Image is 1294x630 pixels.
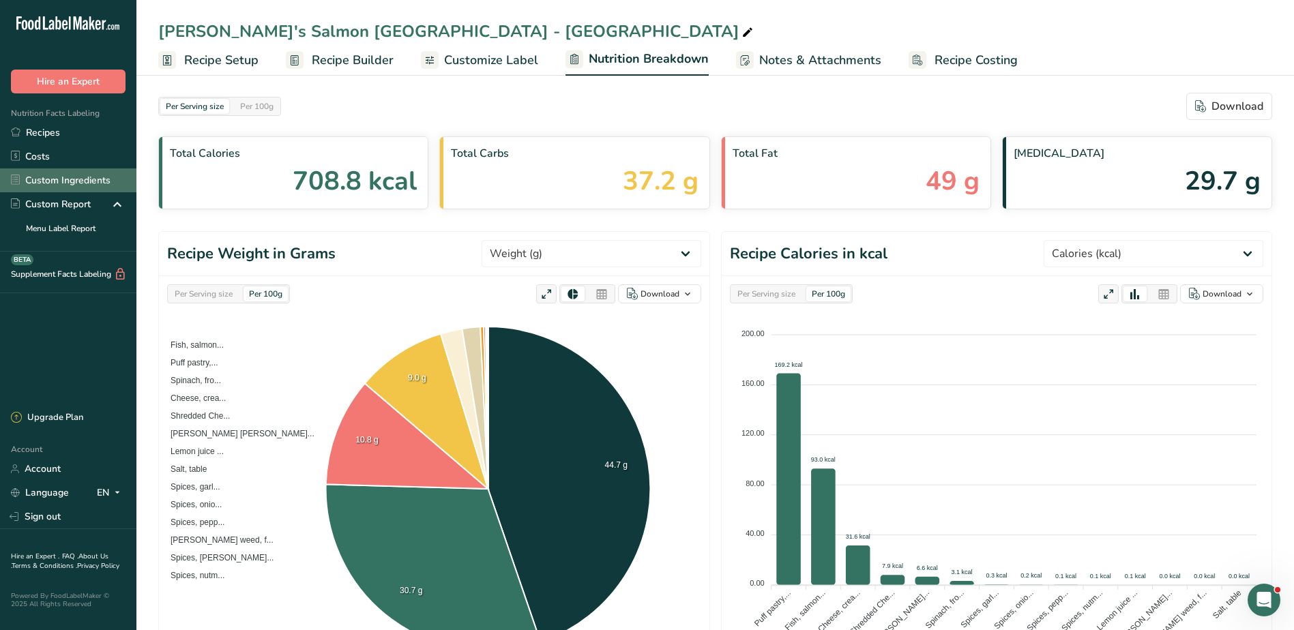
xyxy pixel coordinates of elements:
[752,588,793,628] tspan: Puff pastry,...
[62,552,78,561] a: FAQ .
[1185,162,1261,200] span: 29.7 g
[312,51,394,70] span: Recipe Builder
[160,517,224,527] span: Spices, pepp...
[11,552,108,571] a: About Us .
[160,340,224,350] span: Fish, salmon...
[935,51,1018,70] span: Recipe Costing
[160,571,224,580] span: Spices, nutm...
[77,561,119,571] a: Privacy Policy
[730,243,887,265] h1: Recipe Calories in kcal
[167,243,336,265] h1: Recipe Weight in Grams
[746,479,765,487] tspan: 80.00
[160,429,314,438] span: [PERSON_NAME] [PERSON_NAME]...
[451,145,698,162] span: Total Carbs
[11,254,33,265] div: BETA
[1186,93,1272,120] button: Download
[1203,288,1241,300] div: Download
[746,529,765,537] tspan: 40.00
[806,286,851,301] div: Per 100g
[421,45,538,76] a: Customize Label
[97,485,126,501] div: EN
[909,45,1018,76] a: Recipe Costing
[759,51,881,70] span: Notes & Attachments
[160,393,226,403] span: Cheese, crea...
[1248,584,1280,616] iframe: Intercom live chat
[184,51,259,70] span: Recipe Setup
[736,45,881,76] a: Notes & Attachments
[1195,98,1263,115] div: Download
[11,592,126,608] div: Powered By FoodLabelMaker © 2025 All Rights Reserved
[741,379,765,387] tspan: 160.00
[750,579,764,587] tspan: 0.00
[160,500,222,509] span: Spices, onio...
[160,464,207,474] span: Salt, table
[1180,284,1263,303] button: Download
[235,99,279,114] div: Per 100g
[11,197,91,211] div: Custom Report
[641,288,679,300] div: Download
[623,162,699,200] span: 37.2 g
[160,535,274,545] span: [PERSON_NAME] weed, f...
[565,44,709,76] a: Nutrition Breakdown
[170,145,417,162] span: Total Calories
[741,329,765,337] tspan: 200.00
[618,284,701,303] button: Download
[293,162,417,200] span: 708.8 kcal
[1211,588,1244,620] tspan: Salt, table
[926,162,980,200] span: 49 g
[160,447,224,456] span: Lemon juice ...
[444,51,538,70] span: Customize Label
[169,286,238,301] div: Per Serving size
[959,588,1001,629] tspan: Spices, garl...
[1014,145,1261,162] span: [MEDICAL_DATA]
[244,286,288,301] div: Per 100g
[732,286,801,301] div: Per Serving size
[12,561,77,571] a: Terms & Conditions .
[160,376,221,385] span: Spinach, fro...
[733,145,980,162] span: Total Fat
[158,19,756,44] div: [PERSON_NAME]'s Salmon [GEOGRAPHIC_DATA] - [GEOGRAPHIC_DATA]
[160,411,230,421] span: Shredded Che...
[158,45,259,76] a: Recipe Setup
[11,552,59,561] a: Hire an Expert .
[286,45,394,76] a: Recipe Builder
[924,588,966,630] tspan: Spinach, fro...
[160,358,218,367] span: Puff pastry,...
[589,50,709,68] span: Nutrition Breakdown
[160,482,220,492] span: Spices, garl...
[160,99,229,114] div: Per Serving size
[11,411,83,425] div: Upgrade Plan
[741,429,765,437] tspan: 120.00
[11,70,126,93] button: Hire an Expert
[11,481,69,505] a: Language
[160,553,274,562] span: Spices, [PERSON_NAME]...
